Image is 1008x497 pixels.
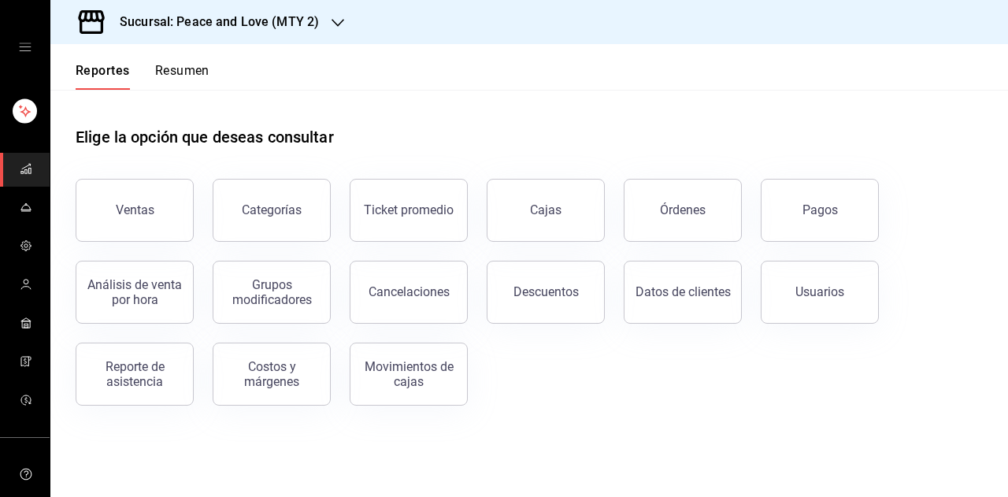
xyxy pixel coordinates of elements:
div: Descuentos [513,284,579,299]
div: navigation tabs [76,63,209,90]
button: Análisis de venta por hora [76,261,194,324]
h1: Elige la opción que deseas consultar [76,125,334,149]
div: Pagos [802,202,838,217]
div: Costos y márgenes [223,359,321,389]
button: Grupos modificadores [213,261,331,324]
button: Reporte de asistencia [76,343,194,406]
div: Cajas [530,201,562,220]
div: Ticket promedio [364,202,454,217]
button: Movimientos de cajas [350,343,468,406]
div: Órdenes [660,202,706,217]
h3: Sucursal: Peace and Love (MTY 2) [107,13,319,32]
div: Reporte de asistencia [86,359,183,389]
button: Reportes [76,63,130,90]
button: Usuarios [761,261,879,324]
button: open drawer [19,41,31,54]
a: Cajas [487,179,605,242]
button: Categorías [213,179,331,242]
button: Descuentos [487,261,605,324]
div: Usuarios [795,284,844,299]
button: Ticket promedio [350,179,468,242]
div: Movimientos de cajas [360,359,458,389]
div: Categorías [242,202,302,217]
div: Ventas [116,202,154,217]
button: Datos de clientes [624,261,742,324]
div: Grupos modificadores [223,277,321,307]
div: Cancelaciones [369,284,450,299]
div: Análisis de venta por hora [86,277,183,307]
button: Órdenes [624,179,742,242]
button: Ventas [76,179,194,242]
button: Pagos [761,179,879,242]
div: Datos de clientes [636,284,731,299]
button: Resumen [155,63,209,90]
button: Costos y márgenes [213,343,331,406]
button: Cancelaciones [350,261,468,324]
